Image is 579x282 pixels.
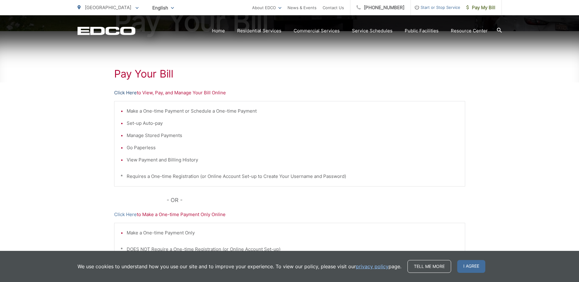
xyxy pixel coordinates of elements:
h1: Pay Your Bill [114,68,465,80]
li: Make a One-time Payment or Schedule a One-time Payment [127,107,459,115]
a: Service Schedules [352,27,393,34]
a: Resource Center [451,27,488,34]
a: Home [212,27,225,34]
span: English [148,2,179,13]
p: to Make a One-time Payment Only Online [114,211,465,218]
a: About EDCO [252,4,281,11]
a: Commercial Services [294,27,340,34]
span: I agree [457,260,485,273]
li: Set-up Auto-pay [127,120,459,127]
li: Make a One-time Payment Only [127,229,459,237]
span: Pay My Bill [466,4,495,11]
p: to View, Pay, and Manage Your Bill Online [114,89,465,96]
p: - OR - [167,196,465,205]
li: View Payment and Billing History [127,156,459,164]
p: * Requires a One-time Registration (or Online Account Set-up to Create Your Username and Password) [121,173,459,180]
span: [GEOGRAPHIC_DATA] [85,5,131,10]
a: Contact Us [323,4,344,11]
a: Click Here [114,211,137,218]
p: * DOES NOT Require a One-time Registration (or Online Account Set-up) [121,246,459,253]
a: Residential Services [237,27,281,34]
li: Manage Stored Payments [127,132,459,139]
a: Click Here [114,89,137,96]
a: Tell me more [407,260,451,273]
a: EDCD logo. Return to the homepage. [78,27,136,35]
a: News & Events [288,4,317,11]
li: Go Paperless [127,144,459,151]
a: Public Facilities [405,27,439,34]
p: We use cookies to understand how you use our site and to improve your experience. To view our pol... [78,263,401,270]
a: privacy policy [356,263,389,270]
